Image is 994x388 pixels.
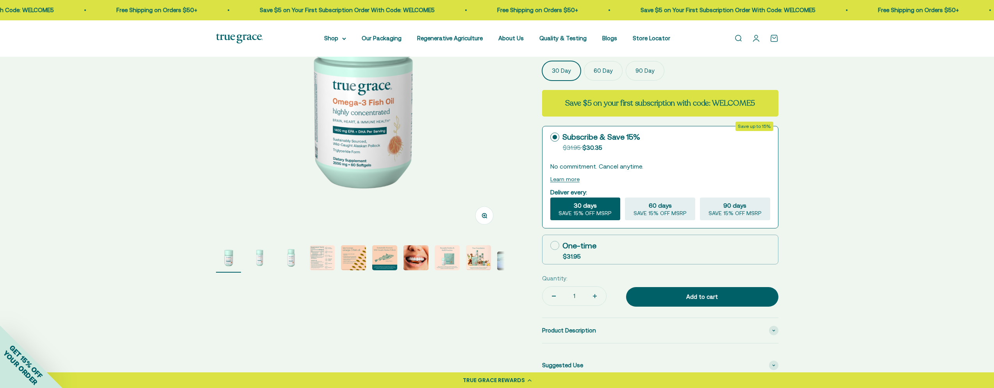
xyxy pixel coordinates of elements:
button: Go to item 4 [310,245,335,273]
a: Regenerative Agriculture [417,35,483,41]
img: Alaskan Pollock live a short life and do not bio-accumulate heavy metals and toxins the way older... [403,245,428,270]
button: Go to item 10 [497,251,522,273]
span: GET 15% OFF [8,343,44,380]
button: Increase quantity [584,287,606,305]
span: YOUR ORDER [2,349,39,386]
a: Blogs [602,35,617,41]
button: Go to item 8 [435,245,460,273]
strong: Save $5 on your first subscription with code: WELCOME5 [565,98,755,108]
a: Free Shipping on Orders $50+ [449,7,530,13]
label: Quantity: [542,274,567,283]
img: Omega-3 Fish Oil for Brain, Heart, and Immune Health* Sustainably sourced, wild-caught Alaskan fi... [216,245,241,270]
button: Go to item 7 [403,245,428,273]
button: Go to item 3 [278,245,303,273]
p: Save $5 on Your First Subscription Order With Code: WELCOME5 [592,5,767,15]
img: Our full product line provides a robust and comprehensive offering for a true foundation of healt... [466,245,491,270]
p: Save $5 on Your First Subscription Order With Code: WELCOME5 [211,5,386,15]
button: Go to item 6 [372,245,397,273]
img: Our fish oil is traceable back to the specific fishery it came form, so you can check that it mee... [372,245,397,270]
button: Add to cart [626,287,778,307]
div: TRUE GRACE REWARDS [463,376,525,384]
button: Go to item 1 [216,245,241,273]
a: Our Packaging [362,35,402,41]
a: About Us [498,35,524,41]
img: When you opt for our refill pouches instead of buying a whole new bottle every time you buy suppl... [435,245,460,270]
a: Free Shipping on Orders $50+ [68,7,149,13]
button: Decrease quantity [543,287,565,305]
span: Product Description [542,326,596,335]
img: We source our fish oil from Alaskan Pollock that have been freshly caught for human consumption i... [310,245,335,270]
a: Free Shipping on Orders $50+ [830,7,910,13]
img: Omega-3 Fish Oil [247,245,272,270]
img: - Sustainably sourced, wild-caught Alaskan fish - Provides 1400 mg of the essential fatty Acids E... [341,245,366,270]
div: Add to cart [642,292,763,302]
span: Suggested Use [542,361,583,370]
a: Quality & Testing [539,35,587,41]
button: Go to item 9 [466,245,491,273]
summary: Suggested Use [542,353,778,378]
a: Store Locator [633,35,670,41]
summary: Product Description [542,318,778,343]
summary: Shop [324,34,346,43]
button: Go to item 2 [247,245,272,273]
button: Go to item 5 [341,245,366,273]
img: Omega-3 Fish Oil [278,245,303,270]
